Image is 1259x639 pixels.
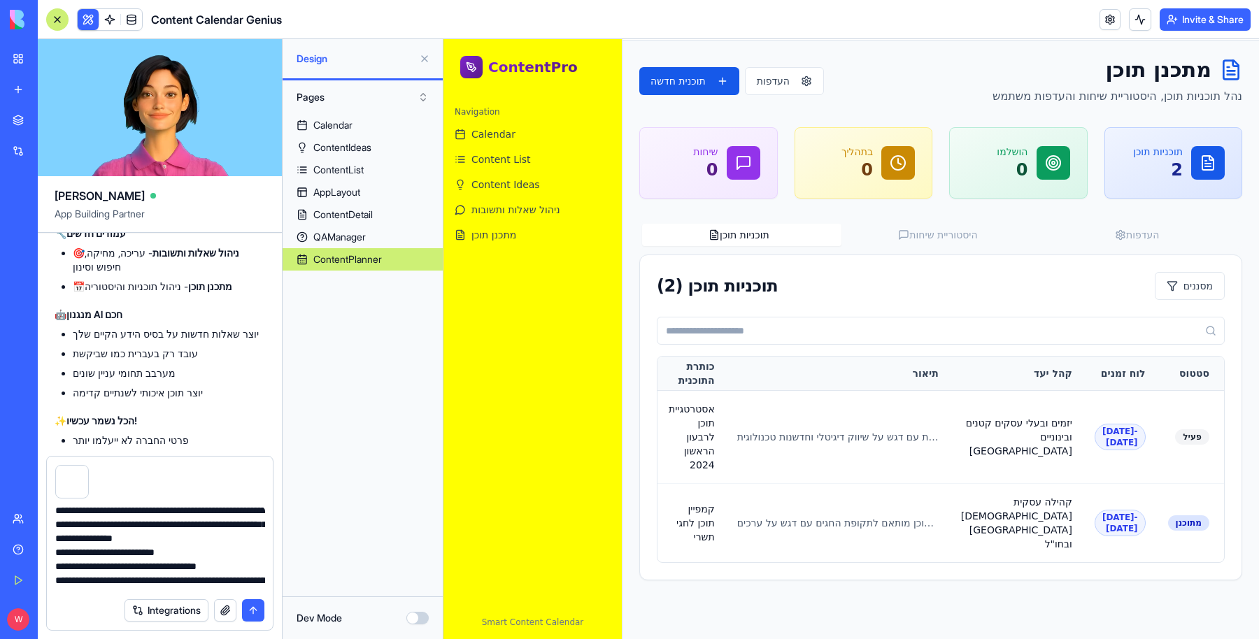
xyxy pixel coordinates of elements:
a: Content Ideas [6,134,173,157]
strong: עמודים חדשים [66,227,126,239]
a: ContentPlanner [283,248,443,271]
a: ContentList [283,159,443,181]
a: ContentIdeas [283,136,443,159]
h3: 🔧 [55,227,265,240]
a: מתכנן תוכן [6,185,173,207]
a: AppLayout [283,181,443,203]
td: קמפיין תוכן לחגי תשרי [214,444,283,523]
strong: מנגנון AI חכם [66,308,122,320]
p: 0 [250,120,274,142]
li: מערבב תחומי עניין שונים [73,366,265,380]
p: 2 [690,120,739,142]
div: ContentDetail [313,208,373,222]
td: יזמים ובעלי עסקים קטנים ובינוניים [GEOGRAPHIC_DATA] [506,351,640,444]
span: Content Ideas [28,138,97,152]
li: יוצר שאלות חדשות על בסיס הידע הקיים שלך [73,327,265,341]
strong: מתכנן תוכן [188,280,232,292]
span: ניהול שאלות ותשובות [28,164,117,178]
span: העדפות [683,189,716,203]
span: Calendar [28,88,72,102]
span: Design [297,52,413,66]
strong: ניהול שאלות ותשובות [152,247,239,259]
span: תוכניות תוכן [276,189,326,203]
li: עובד רק בעברית כמו שביקשת [73,347,265,361]
li: 📅 - ניהול תוכניות והיסטוריה [73,280,265,294]
a: Calendar [6,84,173,106]
td: אסטרטגיית תוכן לרבעון הראשון 2024 [214,351,283,444]
div: [DATE]-[DATE] [651,385,702,411]
img: logo [10,10,97,29]
th: קהל יעד [506,317,640,351]
button: Pages [290,86,436,108]
th: תאריך יצירה [777,317,832,351]
th: לוח זמנים [640,317,713,351]
h1: ContentPro [45,18,134,38]
span: תוכנית חדשה [207,35,262,49]
div: ContentIdeas [313,141,371,155]
th: תיאור [283,317,506,351]
button: מסננים [711,233,781,261]
p: תוכניות תוכן [690,106,739,120]
td: קהילה עסקית [DEMOGRAPHIC_DATA] [GEOGRAPHIC_DATA] ובחו"ל [506,444,640,523]
div: תוכנית מקיפה ליצירת תוכן איכותי ברשתות החברתיות עם דגש על שיווק דיגיטלי וחדשנות טכנולוגית [294,391,495,405]
span: Content Calendar Genius [151,11,282,28]
span: [PERSON_NAME] [55,187,145,204]
p: 0 [553,120,584,142]
div: תוכן מותאם לתקופת החגים עם דגש על ערכים [DEMOGRAPHIC_DATA] ומסרים חיוביים לקהילה העסקית [294,477,495,491]
a: QAManager [283,226,443,248]
button: העדפות [301,28,380,56]
a: Calendar [283,114,443,136]
div: AppLayout [313,185,360,199]
button: תוכנית חדשה [196,28,296,56]
span: היסטוריית שיחות [466,189,534,203]
span: העדפות [313,35,346,49]
h3: ✨ [55,414,265,428]
p: נהל תוכניות תוכן, היסטוריית שיחות והעדפות משתמש [549,49,799,66]
span: מתכנן תוכן [662,18,768,43]
li: כל השיחות נשמרות [73,453,265,467]
a: Content List [6,109,173,131]
td: [DATE] [777,444,832,523]
div: Navigation [6,62,173,84]
label: Dev Mode [297,611,342,625]
td: [DATE] [777,351,832,444]
p: הושלמו [553,106,584,120]
th: כותרת התוכנית [214,317,283,351]
strong: הכל נשמר עכשיו! [66,415,137,426]
span: App Building Partner [55,207,265,232]
div: תוכניות תוכן ( 2 ) [213,238,334,255]
button: Integrations [125,599,208,622]
a: ContentDetail [283,203,443,226]
div: Smart Content Calendar [11,577,167,589]
div: [DATE]-[DATE] [651,471,702,497]
span: מתכנן תוכן [28,189,73,203]
button: Invite & Share [1160,8,1251,31]
p: בתהליך [398,106,429,120]
span: מסננים [740,240,769,254]
th: סטטוס [713,317,777,351]
li: פרטי החברה לא ייעלמו יותר [73,433,265,447]
li: 🎯 - עריכה, מחיקה, חיפוש וסינון [73,246,265,274]
a: ניהול שאלות ותשובות [6,159,173,182]
div: פעיל [732,390,766,405]
h3: 🤖 [55,308,265,322]
span: Content List [28,113,87,127]
div: Calendar [313,118,353,132]
div: ContentList [313,163,364,177]
li: יוצר תוכן איכותי לשנתיים קדימה [73,386,265,400]
div: מתוכנן [725,476,766,491]
div: QAManager [313,230,366,244]
div: ContentPlanner [313,252,382,266]
span: W [7,608,29,631]
p: 0 [398,120,429,142]
p: שיחות [250,106,274,120]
